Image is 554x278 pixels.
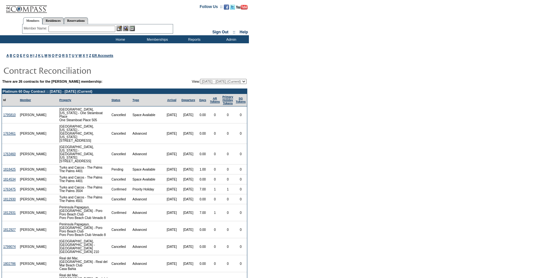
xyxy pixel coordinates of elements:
[3,228,16,232] a: 1812927
[3,64,132,77] img: pgTtlContractReconciliation.gif
[110,123,131,144] td: Cancelled
[75,54,77,57] a: V
[164,144,180,164] td: [DATE]
[3,178,16,181] a: 1814534
[19,144,48,164] td: [PERSON_NAME]
[221,106,235,123] td: 0
[110,144,131,164] td: Cancelled
[234,221,247,238] td: 0
[221,204,235,221] td: 0
[197,238,209,255] td: 0.00
[3,262,16,265] a: 1802786
[23,17,43,24] a: Members
[131,164,164,174] td: Space Available
[209,144,221,164] td: 0
[233,30,235,34] span: ::
[209,204,221,221] td: 1
[3,152,16,156] a: 1763460
[35,54,37,57] a: J
[89,54,91,57] a: Z
[3,211,16,215] a: 1812931
[19,238,48,255] td: [PERSON_NAME]
[58,164,110,174] td: Turks and Caicos - The Palms The Palms 4401
[38,54,41,57] a: K
[45,54,48,57] a: M
[110,184,131,194] td: Confirmed
[58,123,110,144] td: [GEOGRAPHIC_DATA], [US_STATE] - [GEOGRAPHIC_DATA], [US_STATE] [STREET_ADDRESS]
[209,238,221,255] td: 0
[19,164,48,174] td: [PERSON_NAME]
[212,30,228,34] a: Sign Out
[200,4,223,12] td: Follow Us ::
[13,54,16,57] a: C
[72,54,75,57] a: U
[6,54,9,57] a: A
[23,54,25,57] a: F
[3,198,16,201] a: 1812930
[164,204,180,221] td: [DATE]
[234,238,247,255] td: 0
[180,106,197,123] td: [DATE]
[110,106,131,123] td: Cancelled
[180,255,197,272] td: [DATE]
[19,221,48,238] td: [PERSON_NAME]
[209,221,221,238] td: 0
[19,174,48,184] td: [PERSON_NAME]
[86,54,88,57] a: Y
[123,26,128,31] img: View
[131,144,164,164] td: Advanced
[131,174,164,184] td: Space Available
[131,194,164,204] td: Advanced
[48,54,51,57] a: N
[209,255,221,272] td: 0
[197,255,209,272] td: 0.00
[58,255,110,272] td: Real del Mar, [GEOGRAPHIC_DATA] - Real del Mar Beach Club Casa Bahia
[221,174,235,184] td: 0
[58,221,110,238] td: Peninsula Papagayo, [GEOGRAPHIC_DATA] - Poro Poro Beach Club Poro Poro Beach Club Venado 8
[221,164,235,174] td: 0
[3,245,16,249] a: 1799074
[197,164,209,174] td: 1.00
[62,54,65,57] a: R
[110,238,131,255] td: Cancelled
[224,6,229,10] a: Become our fan on Facebook
[221,238,235,255] td: 0
[236,97,246,103] a: SGTokens
[197,123,209,144] td: 0.00
[209,106,221,123] td: 0
[223,95,233,105] a: Primary HolidayTokens
[180,174,197,184] td: [DATE]
[234,194,247,204] td: 0
[180,221,197,238] td: [DATE]
[230,4,235,10] img: Follow us on Twitter
[131,184,164,194] td: Priority Holiday
[110,164,131,174] td: Pending
[197,106,209,123] td: 0.00
[110,255,131,272] td: Cancelled
[19,194,48,204] td: [PERSON_NAME]
[180,184,197,194] td: [DATE]
[197,221,209,238] td: 0.00
[164,174,180,184] td: [DATE]
[164,255,180,272] td: [DATE]
[164,221,180,238] td: [DATE]
[110,204,131,221] td: Confirmed
[221,194,235,204] td: 0
[209,164,221,174] td: 0
[59,98,71,102] a: Property
[131,106,164,123] td: Space Available
[58,144,110,164] td: [GEOGRAPHIC_DATA], [US_STATE] - [GEOGRAPHIC_DATA], [US_STATE] [STREET_ADDRESS]
[234,255,247,272] td: 0
[58,184,110,194] td: Turks and Caicos - The Palms The Palms 3504
[64,17,88,24] a: Reservations
[33,54,34,57] a: I
[234,164,247,174] td: 0
[164,194,180,204] td: [DATE]
[55,54,57,57] a: P
[197,144,209,164] td: 0.00
[110,221,131,238] td: Cancelled
[19,106,48,123] td: [PERSON_NAME]
[236,5,248,10] img: Subscribe to our YouTube Channel
[66,54,68,57] a: S
[180,164,197,174] td: [DATE]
